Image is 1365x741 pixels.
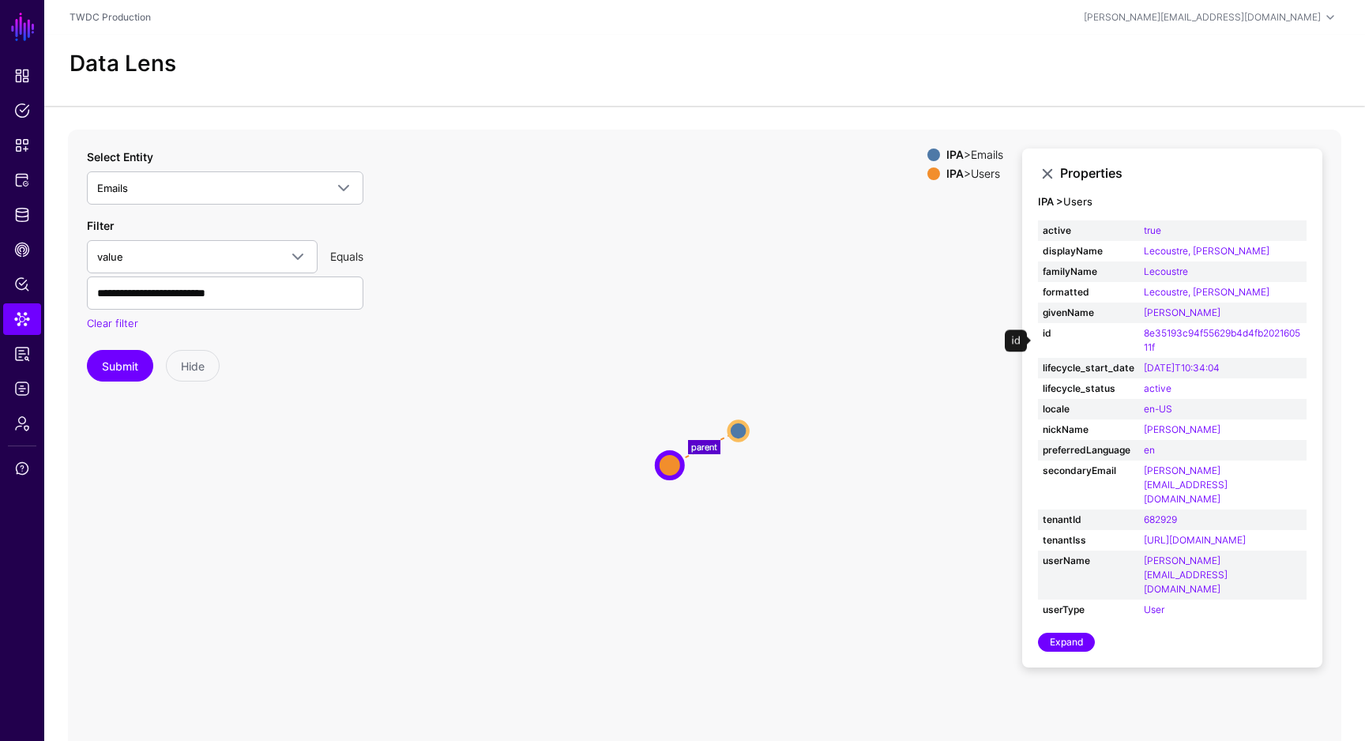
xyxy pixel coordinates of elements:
[87,217,114,234] label: Filter
[1144,286,1269,298] a: Lecoustre, [PERSON_NAME]
[1144,224,1161,236] a: true
[1084,10,1321,24] div: [PERSON_NAME][EMAIL_ADDRESS][DOMAIN_NAME]
[87,350,153,382] button: Submit
[14,207,30,223] span: Identity Data Fabric
[943,167,1006,180] div: > Users
[1038,633,1095,652] a: Expand
[1144,327,1300,353] a: 8e35193c94f55629b4d4fb202160511f
[1043,382,1134,396] strong: lifecycle_status
[14,172,30,188] span: Protected Systems
[1144,245,1269,257] a: Lecoustre, [PERSON_NAME]
[1043,533,1134,547] strong: tenantIss
[943,149,1006,161] div: > Emails
[3,60,41,92] a: Dashboard
[1043,603,1134,617] strong: userType
[3,338,41,370] a: Access Reporting
[1144,265,1188,277] a: Lecoustre
[14,461,30,476] span: Support
[1060,166,1307,181] h3: Properties
[1043,265,1134,279] strong: familyName
[324,248,370,265] div: Equals
[946,167,964,180] strong: IPA
[3,373,41,404] a: Logs
[70,51,176,77] h2: Data Lens
[87,317,138,329] a: Clear filter
[1144,604,1164,615] a: User
[87,149,153,165] label: Select Entity
[1144,362,1220,374] a: [DATE]T10:34:04
[1043,244,1134,258] strong: displayName
[1043,464,1134,478] strong: secondaryEmail
[1043,326,1134,340] strong: id
[1005,330,1027,352] div: id
[1144,465,1228,505] a: [PERSON_NAME][EMAIL_ADDRESS][DOMAIN_NAME]
[14,103,30,118] span: Policies
[3,303,41,335] a: Data Lens
[691,442,717,453] text: parent
[14,242,30,258] span: CAEP Hub
[14,381,30,397] span: Logs
[1043,554,1134,568] strong: userName
[3,130,41,161] a: Snippets
[1144,534,1246,546] a: [URL][DOMAIN_NAME]
[14,68,30,84] span: Dashboard
[14,416,30,431] span: Admin
[1144,423,1220,435] a: [PERSON_NAME]
[9,9,36,44] a: SGNL
[1144,444,1155,456] a: en
[1038,195,1063,208] strong: IPA >
[1043,402,1134,416] strong: locale
[1144,307,1220,318] a: [PERSON_NAME]
[97,182,128,194] span: Emails
[14,311,30,327] span: Data Lens
[97,250,123,263] span: value
[1144,513,1177,525] a: 682929
[3,234,41,265] a: CAEP Hub
[166,350,220,382] button: Hide
[1043,285,1134,299] strong: formatted
[1043,423,1134,437] strong: nickName
[3,164,41,196] a: Protected Systems
[3,269,41,300] a: Policy Lens
[14,137,30,153] span: Snippets
[14,346,30,362] span: Access Reporting
[1038,196,1307,209] h4: Users
[1043,224,1134,238] strong: active
[1043,306,1134,320] strong: givenName
[1144,555,1228,595] a: [PERSON_NAME][EMAIL_ADDRESS][DOMAIN_NAME]
[14,276,30,292] span: Policy Lens
[3,95,41,126] a: Policies
[1144,403,1172,415] a: en-US
[70,11,151,23] a: TWDC Production
[3,408,41,439] a: Admin
[1043,361,1134,375] strong: lifecycle_start_date
[1043,513,1134,527] strong: tenantId
[1043,443,1134,457] strong: preferredLanguage
[1144,382,1171,394] a: active
[946,148,964,161] strong: IPA
[3,199,41,231] a: Identity Data Fabric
